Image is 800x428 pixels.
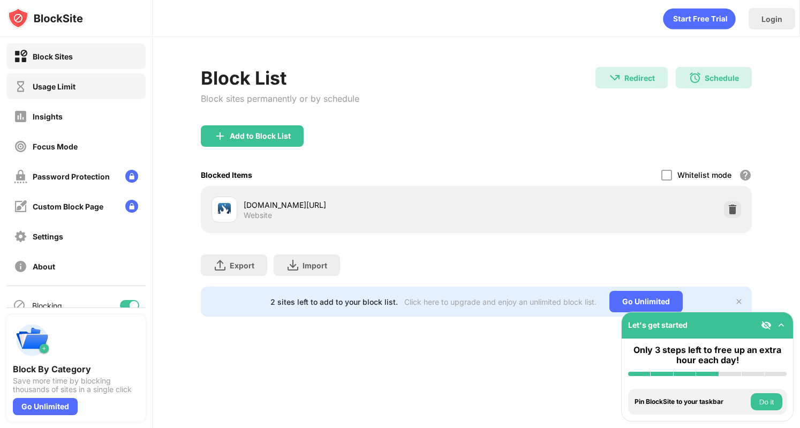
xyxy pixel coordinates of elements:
h3: Style [4,34,156,46]
img: about-off.svg [14,260,27,273]
div: [DOMAIN_NAME][URL] [244,199,477,211]
label: Font Size [4,65,37,74]
img: time-usage-off.svg [14,80,27,93]
img: focus-off.svg [14,140,27,153]
div: Insights [33,112,63,121]
div: Only 3 steps left to free up an extra hour each day! [628,345,787,365]
img: x-button.svg [735,297,743,306]
div: Outline [4,4,156,14]
div: Import [303,261,327,270]
div: Whitelist mode [677,170,731,179]
div: Redirect [624,73,655,82]
div: Password Protection [33,172,110,181]
img: eye-not-visible.svg [761,320,772,331]
div: Blocking [32,301,62,310]
div: 2 sites left to add to your block list. [270,297,398,306]
div: Click here to upgrade and enjoy an unlimited block list. [404,297,597,306]
div: Block Sites [33,52,73,61]
img: logo-blocksite.svg [7,7,83,29]
div: animation [663,8,736,29]
div: Schedule [705,73,739,82]
div: Block sites permanently or by schedule [201,93,359,104]
div: Go Unlimited [609,291,683,312]
img: settings-off.svg [14,230,27,243]
div: Save more time by blocking thousands of sites in a single click [13,377,139,394]
img: block-on.svg [14,50,27,63]
img: insights-off.svg [14,110,27,123]
div: Usage Limit [33,82,76,91]
div: Block By Category [13,364,139,374]
div: Settings [33,232,63,241]
div: Login [761,14,782,24]
img: push-categories.svg [13,321,51,359]
div: Custom Block Page [33,202,103,211]
div: Website [244,211,272,220]
img: lock-menu.svg [125,200,138,213]
img: customize-block-page-off.svg [14,200,27,213]
div: Focus Mode [33,142,78,151]
a: Back to Top [16,14,58,23]
img: password-protection-off.svg [14,170,27,183]
div: About [33,262,55,271]
button: Do it [751,393,782,410]
div: Go Unlimited [13,398,78,415]
div: Add to Block List [230,132,291,140]
div: Let's get started [628,320,688,329]
div: Block List [201,67,359,89]
div: Blocked Items [201,170,252,179]
img: lock-menu.svg [125,170,138,183]
span: 16 px [13,74,30,84]
div: Export [230,261,254,270]
img: omni-setup-toggle.svg [776,320,787,331]
div: Pin BlockSite to your taskbar [635,398,748,406]
img: blocking-icon.svg [13,299,26,312]
img: favicons [218,203,231,216]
